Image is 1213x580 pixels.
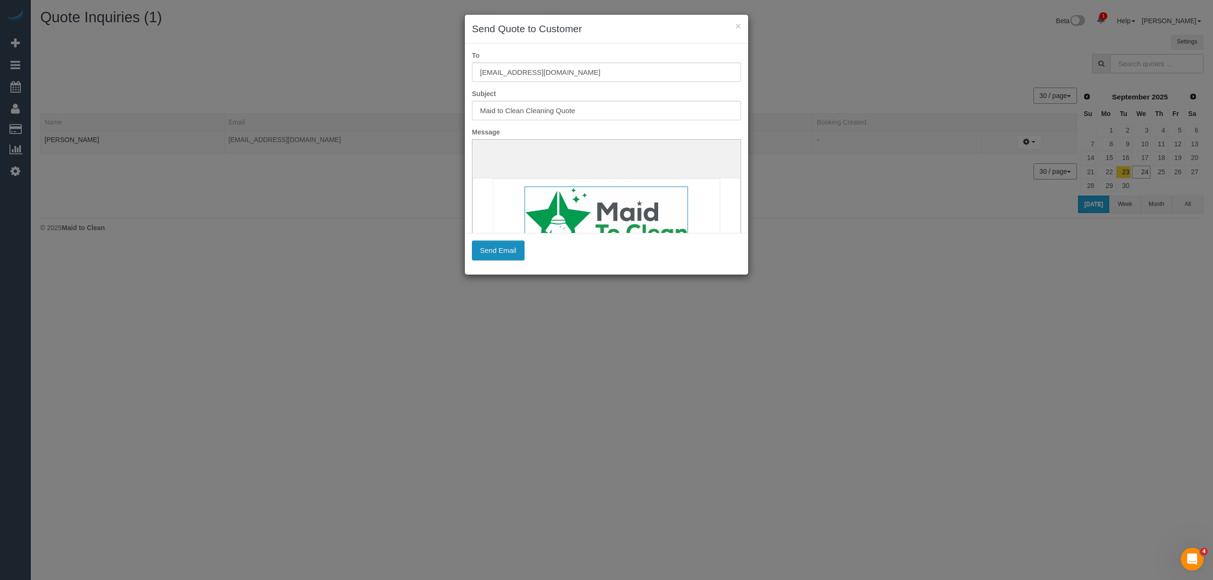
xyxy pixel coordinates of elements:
[472,62,741,82] input: To
[472,22,741,36] h3: Send Quote to Customer
[735,21,741,31] button: ×
[465,51,748,60] label: To
[472,241,525,260] button: Send Email
[1200,548,1208,555] span: 4
[465,89,748,98] label: Subject
[472,140,741,287] iframe: Rich Text Editor, editor1
[1181,548,1204,571] iframe: Intercom live chat
[472,101,741,120] input: Subject
[465,127,748,137] label: Message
